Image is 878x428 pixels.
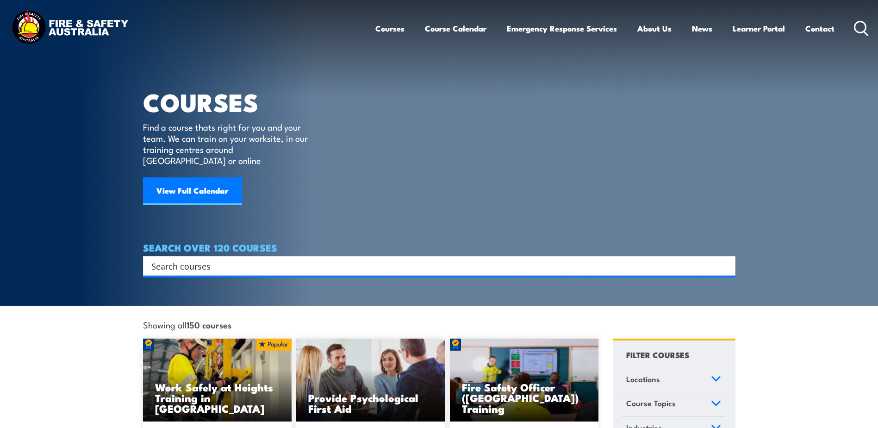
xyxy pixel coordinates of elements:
[143,242,735,252] h4: SEARCH OVER 120 COURSES
[622,392,725,416] a: Course Topics
[805,16,834,41] a: Contact
[462,382,587,414] h3: Fire Safety Officer ([GEOGRAPHIC_DATA]) Training
[143,177,242,205] a: View Full Calendar
[187,318,231,331] strong: 150 courses
[296,339,445,422] a: Provide Psychological First Aid
[733,16,785,41] a: Learner Portal
[308,392,433,414] h3: Provide Psychological First Aid
[622,368,725,392] a: Locations
[296,339,445,422] img: Mental Health First Aid Training Course from Fire & Safety Australia
[151,259,715,273] input: Search input
[637,16,672,41] a: About Us
[153,259,717,272] form: Search form
[425,16,486,41] a: Course Calendar
[507,16,617,41] a: Emergency Response Services
[375,16,405,41] a: Courses
[450,339,599,422] a: Fire Safety Officer ([GEOGRAPHIC_DATA]) Training
[626,348,689,361] h4: FILTER COURSES
[143,339,292,422] a: Work Safely at Heights Training in [GEOGRAPHIC_DATA]
[143,339,292,422] img: Work Safely at Heights Training (1)
[143,91,321,113] h1: COURSES
[719,259,732,272] button: Search magnifier button
[155,382,280,414] h3: Work Safely at Heights Training in [GEOGRAPHIC_DATA]
[143,320,231,329] span: Showing all
[143,121,312,166] p: Find a course thats right for you and your team. We can train on your worksite, in our training c...
[626,397,676,409] span: Course Topics
[626,373,660,385] span: Locations
[450,339,599,422] img: Fire Safety Advisor
[692,16,712,41] a: News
